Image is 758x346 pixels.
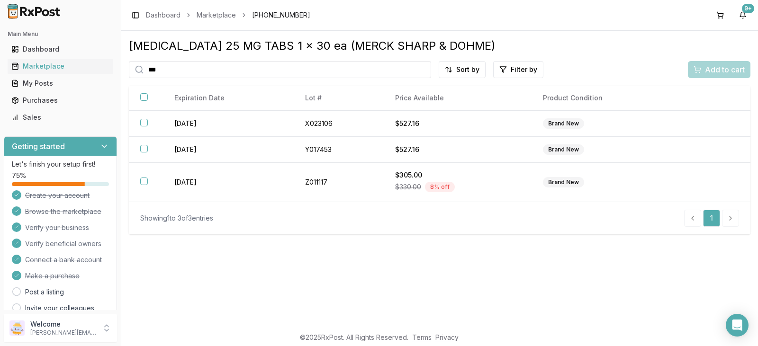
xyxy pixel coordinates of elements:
[684,210,739,227] nav: pagination
[384,86,532,111] th: Price Available
[435,333,459,341] a: Privacy
[12,160,109,169] p: Let's finish your setup first!
[395,182,421,192] span: $330.00
[8,92,113,109] a: Purchases
[163,137,294,163] td: [DATE]
[439,61,486,78] button: Sort by
[543,118,584,129] div: Brand New
[395,145,520,154] div: $527.16
[197,10,236,20] a: Marketplace
[11,113,109,122] div: Sales
[511,65,537,74] span: Filter by
[294,86,384,111] th: Lot #
[163,163,294,202] td: [DATE]
[30,319,96,329] p: Welcome
[11,62,109,71] div: Marketplace
[8,109,113,126] a: Sales
[30,329,96,337] p: [PERSON_NAME][EMAIL_ADDRESS][DOMAIN_NAME]
[726,314,749,337] div: Open Intercom Messenger
[543,144,584,155] div: Brand New
[25,255,102,265] span: Connect a bank account
[425,182,455,192] div: 8 % off
[140,213,213,223] div: Showing 1 to 3 of 3 entries
[25,239,101,248] span: Verify beneficial owners
[543,177,584,187] div: Brand New
[532,86,679,111] th: Product Condition
[163,86,294,111] th: Expiration Date
[252,10,310,20] span: [PHONE_NUMBER]
[493,61,543,78] button: Filter by
[735,8,750,23] button: 9+
[4,59,117,74] button: Marketplace
[395,170,520,180] div: $305.00
[146,10,310,20] nav: breadcrumb
[412,333,432,341] a: Terms
[129,38,750,53] div: [MEDICAL_DATA] 25 MG TABS 1 x 30 ea (MERCK SHARP & DOHME)
[703,210,720,227] a: 1
[8,30,113,38] h2: Main Menu
[25,271,80,281] span: Make a purchase
[456,65,479,74] span: Sort by
[146,10,180,20] a: Dashboard
[294,137,384,163] td: Y017453
[4,76,117,91] button: My Posts
[11,79,109,88] div: My Posts
[25,207,101,216] span: Browse the marketplace
[8,75,113,92] a: My Posts
[294,163,384,202] td: Z011117
[4,93,117,108] button: Purchases
[395,119,520,128] div: $527.16
[742,4,754,13] div: 9+
[4,4,64,19] img: RxPost Logo
[4,42,117,57] button: Dashboard
[11,44,109,54] div: Dashboard
[12,141,65,152] h3: Getting started
[11,96,109,105] div: Purchases
[294,111,384,137] td: X023106
[8,58,113,75] a: Marketplace
[163,111,294,137] td: [DATE]
[9,320,25,336] img: User avatar
[25,191,90,200] span: Create your account
[25,303,94,313] a: Invite your colleagues
[4,110,117,125] button: Sales
[25,223,89,232] span: Verify your business
[12,171,26,180] span: 75 %
[25,287,64,297] a: Post a listing
[8,41,113,58] a: Dashboard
